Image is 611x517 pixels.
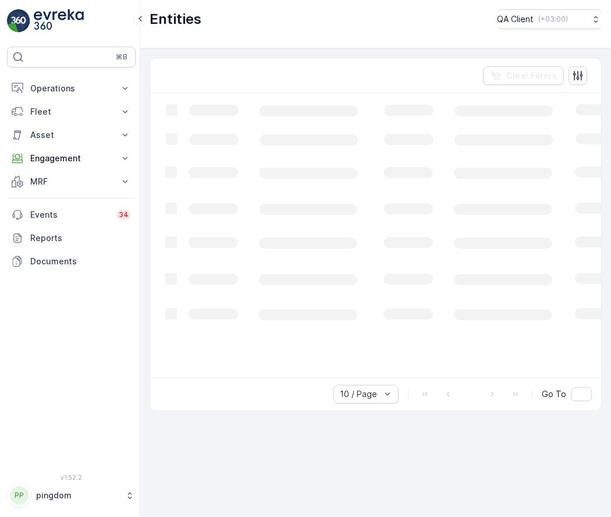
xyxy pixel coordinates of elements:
[10,486,29,505] div: PP
[119,210,129,219] p: 34
[7,147,136,170] button: Engagement
[30,129,112,141] p: Asset
[34,9,84,33] img: logo_light-DOdMpM7g.png
[30,256,131,267] p: Documents
[7,483,136,508] button: PPpingdom
[7,170,136,193] button: MRF
[7,226,136,250] a: Reports
[7,203,136,226] a: Events34
[30,232,131,244] p: Reports
[497,13,534,25] p: QA Client
[483,66,564,85] button: Clear Filters
[150,10,201,29] p: Entities
[30,209,109,221] p: Events
[7,77,136,100] button: Operations
[30,153,112,164] p: Engagement
[7,250,136,273] a: Documents
[538,15,568,24] p: ( +03:00 )
[116,52,127,62] p: ⌘B
[7,100,136,123] button: Fleet
[30,83,112,94] p: Operations
[7,474,136,481] span: v 1.52.2
[30,106,112,118] p: Fleet
[30,176,112,187] p: MRF
[7,123,136,147] button: Asset
[497,9,602,29] button: QA Client(+03:00)
[506,70,557,82] p: Clear Filters
[7,9,30,33] img: logo
[36,490,119,501] p: pingdom
[542,388,566,400] span: Go To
